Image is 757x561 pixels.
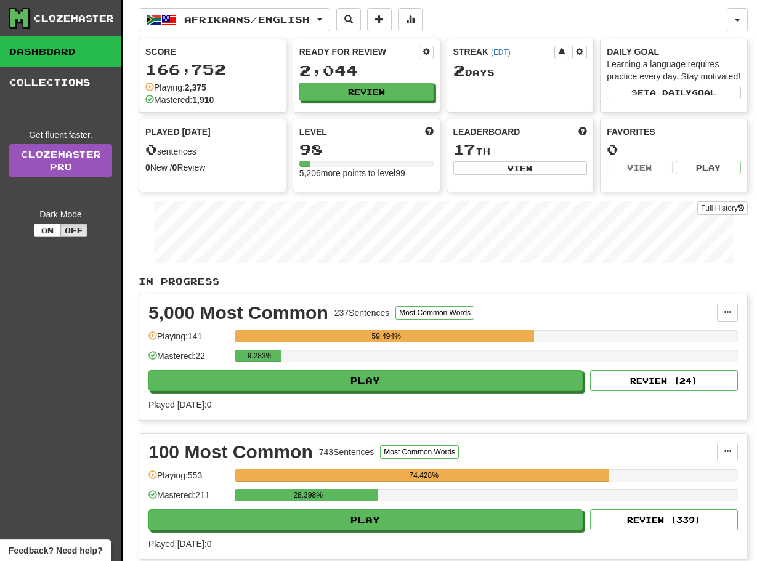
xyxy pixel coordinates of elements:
div: Mastered: 22 [148,350,229,370]
span: Played [DATE]: 0 [148,539,211,549]
div: Get fluent faster. [9,129,112,141]
div: th [453,142,588,158]
div: 0 [607,142,741,157]
button: Off [60,224,87,237]
button: On [34,224,61,237]
div: Score [145,46,280,58]
button: More stats [398,8,423,31]
div: Daily Goal [607,46,741,58]
div: 59.494% [238,330,534,342]
div: Clozemaster [34,12,114,25]
strong: 0 [145,163,150,172]
div: New / Review [145,161,280,174]
div: sentences [145,142,280,158]
div: 9.283% [238,350,281,362]
a: (EDT) [491,48,511,57]
button: View [607,161,672,174]
span: Score more points to level up [425,126,434,138]
div: Playing: [145,81,206,94]
span: 17 [453,140,476,158]
button: Search sentences [336,8,361,31]
strong: 2,375 [185,83,206,92]
span: Level [299,126,327,138]
div: 28.398% [238,489,378,501]
button: Play [676,161,741,174]
span: Open feedback widget [9,544,102,557]
span: Played [DATE] [145,126,211,138]
button: View [453,161,588,175]
div: Mastered: [145,94,214,106]
div: 743 Sentences [319,446,374,458]
div: 5,000 Most Common [148,304,328,322]
span: 2 [453,62,465,79]
span: Leaderboard [453,126,520,138]
button: Review [299,83,434,101]
div: Playing: 141 [148,330,229,350]
strong: 1,910 [192,95,214,105]
button: Review (339) [590,509,738,530]
button: Play [148,370,583,391]
div: Ready for Review [299,46,419,58]
button: Afrikaans/English [139,8,330,31]
div: Streak [453,46,555,58]
a: ClozemasterPro [9,144,112,177]
div: Playing: 553 [148,469,229,490]
button: Play [148,509,583,530]
span: a daily [650,88,692,97]
button: Most Common Words [380,445,459,459]
div: 2,044 [299,63,434,78]
div: Favorites [607,126,741,138]
div: Learning a language requires practice every day. Stay motivated! [607,58,741,83]
button: Add sentence to collection [367,8,392,31]
div: 74.428% [238,469,609,482]
button: Most Common Words [395,306,474,320]
div: 100 Most Common [148,443,313,461]
button: Seta dailygoal [607,86,741,99]
div: 98 [299,142,434,157]
div: Day s [453,63,588,79]
div: Dark Mode [9,208,112,220]
span: This week in points, UTC [578,126,587,138]
div: 237 Sentences [334,307,390,319]
span: 0 [145,140,157,158]
p: In Progress [139,275,748,288]
span: Played [DATE]: 0 [148,400,211,410]
div: 5,206 more points to level 99 [299,167,434,179]
div: Mastered: 211 [148,489,229,509]
span: Afrikaans / English [184,14,310,25]
strong: 0 [172,163,177,172]
div: 166,752 [145,62,280,77]
button: Full History [697,201,748,215]
button: Review (24) [590,370,738,391]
